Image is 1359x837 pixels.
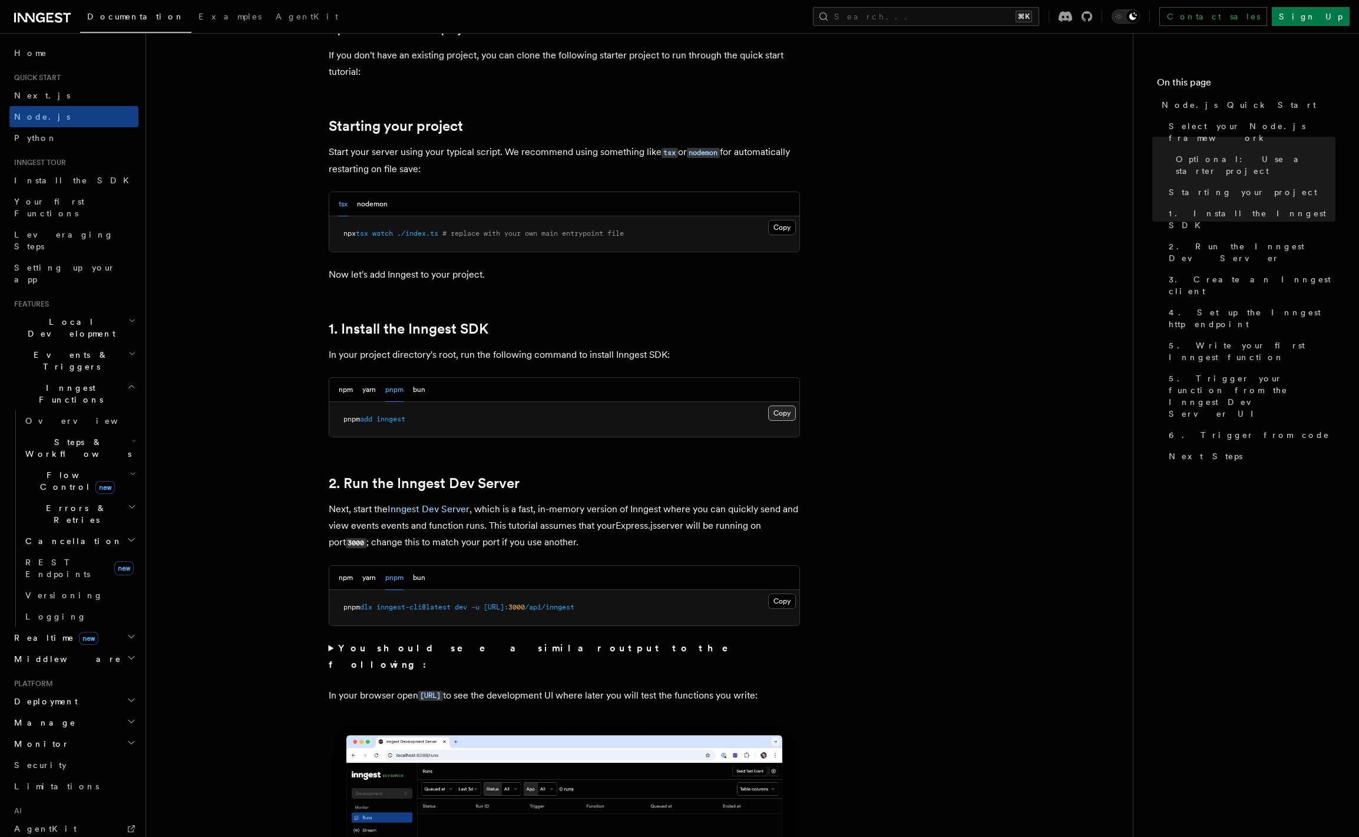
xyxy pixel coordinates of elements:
[199,12,262,21] span: Examples
[418,691,443,701] code: [URL]
[1164,236,1335,269] a: 2. Run the Inngest Dev Server
[25,558,90,579] span: REST Endpoints
[1169,429,1330,441] span: 6. Trigger from code
[9,806,22,816] span: AI
[442,229,624,238] span: # replace with your own main entrypoint file
[662,148,678,158] code: tsx
[21,535,123,547] span: Cancellation
[1157,75,1335,94] h4: On this page
[343,603,360,611] span: pnpm
[329,475,520,492] a: 2. Run the Inngest Dev Server
[376,415,405,423] span: inngest
[418,690,443,701] a: [URL]
[1169,307,1335,330] span: 4. Set up the Inngest http endpoint
[79,632,98,645] span: new
[9,106,138,127] a: Node.js
[1169,120,1335,144] span: Select your Node.js framework
[21,436,131,460] span: Steps & Workflows
[1176,153,1335,177] span: Optional: Use a starter project
[14,112,70,121] span: Node.js
[9,712,138,733] button: Manage
[21,410,138,431] a: Overview
[9,127,138,149] a: Python
[687,148,720,158] code: nodemon
[813,7,1039,26] button: Search...⌘K
[114,561,134,575] span: new
[191,4,269,32] a: Examples
[14,824,77,833] span: AgentKit
[768,594,796,609] button: Copy
[21,606,138,627] a: Logging
[397,229,438,238] span: ./index.ts
[9,679,53,688] span: Platform
[9,410,138,627] div: Inngest Functions
[343,415,360,423] span: pnpm
[1159,7,1267,26] a: Contact sales
[21,530,138,552] button: Cancellation
[329,118,463,134] a: Starting your project
[9,648,138,670] button: Middleware
[21,502,128,526] span: Errors & Retries
[95,481,115,494] span: new
[329,642,745,670] strong: You should see a similar output to the following:
[339,566,353,590] button: npm
[1164,269,1335,302] a: 3. Create an Inngest client
[9,170,138,191] a: Install the SDK
[362,378,376,402] button: yarn
[21,469,130,493] span: Flow Control
[687,146,720,157] a: nodemon
[768,406,796,421] button: Copy
[662,146,678,157] a: tsx
[329,640,800,673] summary: You should see a similar output to the following:
[385,566,404,590] button: pnpm
[1169,207,1335,231] span: 1. Install the Inngest SDK
[9,632,98,644] span: Realtime
[9,257,138,290] a: Setting up your app
[21,552,138,585] a: REST Endpointsnew
[14,263,115,284] span: Setting up your app
[455,603,467,611] span: dev
[9,42,138,64] a: Home
[413,378,425,402] button: bun
[508,603,525,611] span: 3000
[1169,340,1335,363] span: 5. Write your first Inngest function
[9,85,138,106] a: Next.js
[1164,116,1335,149] a: Select your Node.js framework
[87,12,184,21] span: Documentation
[329,266,800,283] p: Now let's add Inngest to your project.
[80,4,191,33] a: Documentation
[362,566,376,590] button: yarn
[413,566,425,590] button: bun
[25,591,103,600] span: Versioning
[329,47,800,80] p: If you don't have an existing project, you can clone the following starter project to run through...
[1169,273,1335,297] span: 3. Create an Inngest client
[1164,368,1335,424] a: 5. Trigger your function from the Inngest Dev Server UI
[9,73,61,83] span: Quick start
[1162,99,1316,111] span: Node.js Quick Start
[14,197,84,218] span: Your first Functions
[9,691,138,712] button: Deployment
[329,144,800,177] p: Start your server using your typical script. We recommend using something like or for automatical...
[360,415,372,423] span: add
[21,431,138,464] button: Steps & Workflows
[21,497,138,530] button: Errors & Retries
[329,501,800,551] p: Next, start the , which is a fast, in-memory version of Inngest where you can quickly send and vi...
[360,603,372,611] span: dlx
[14,176,136,185] span: Install the SDK
[376,603,451,611] span: inngest-cli@latest
[339,192,348,216] button: tsx
[14,91,70,100] span: Next.js
[269,4,345,32] a: AgentKit
[276,12,338,21] span: AgentKit
[768,220,796,235] button: Copy
[14,133,57,143] span: Python
[388,503,469,515] a: Inngest Dev Server
[1164,335,1335,368] a: 5. Write your first Inngest function
[25,416,147,426] span: Overview
[329,347,800,363] p: In your project directory's root, run the following command to install Inngest SDK:
[356,229,368,238] span: tsx
[9,316,128,340] span: Local Development
[343,229,356,238] span: npx
[9,717,76,729] span: Manage
[21,585,138,606] a: Versioning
